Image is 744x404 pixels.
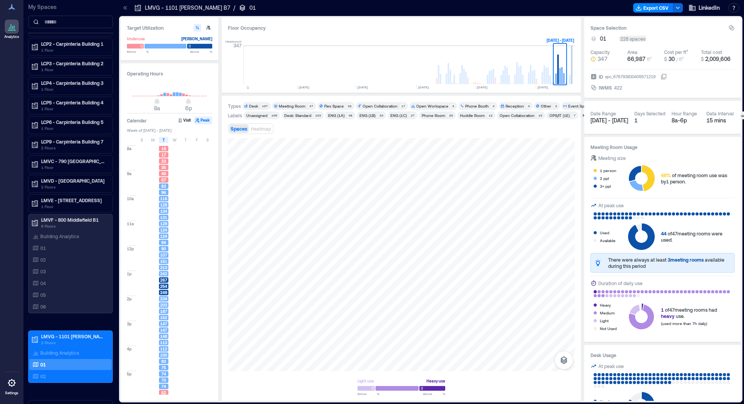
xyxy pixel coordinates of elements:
span: Week of [DATE] - [DATE] [127,127,212,133]
span: 124 [160,227,167,233]
span: 01 [600,35,606,43]
p: LCP6 - Carpinteria Building 5 [41,119,107,125]
span: F [196,137,198,143]
p: LMVE - [STREET_ADDRESS] [41,197,107,203]
span: 100 [160,352,167,358]
div: Light use [358,377,374,385]
span: 213 [160,265,167,270]
text: [DATE] [538,85,548,89]
p: Building Analytics [40,233,79,239]
div: 7 [572,113,577,118]
span: 124 [160,233,167,239]
div: 12 [487,113,494,118]
text: [DATE] [358,85,368,89]
span: 44 [661,231,666,236]
div: Total cost [701,49,722,55]
p: LCP2 - Carpinteria Building 1 [41,41,107,47]
p: LMVF - 800 Middlefield B1 [41,217,107,223]
span: 30 [668,56,675,62]
div: 20 [448,113,454,118]
div: Used [600,229,609,237]
p: 2 Floors [41,145,107,151]
div: Event Space [568,103,591,109]
div: 1 [634,117,665,124]
span: Spaces [231,126,247,131]
div: 48 [347,113,354,118]
span: S [141,137,143,143]
div: Desk [249,103,258,109]
span: 1p [127,271,132,277]
div: [PERSON_NAME] [181,35,212,43]
text: [DATE] [299,85,309,89]
button: Peak [194,117,212,124]
div: Cost per ft² [664,49,688,55]
p: 1 Floor [41,106,107,112]
p: 02 [40,373,46,379]
h3: Target Utilization [127,24,212,32]
div: Area [627,49,637,55]
p: 6 Floors [41,223,107,229]
span: 6p [185,105,192,111]
a: Analytics [2,17,22,41]
span: 62 [161,390,166,395]
div: There were always at least available during this period [608,257,731,269]
span: 90 [161,246,166,251]
div: Meeting Room [279,103,305,109]
span: 151 [160,259,167,264]
span: 118 [160,196,167,201]
div: Date Range [591,110,616,117]
h3: Operating Hours [127,70,212,77]
button: Export CSV [633,3,673,13]
div: Capacity [591,49,610,55]
span: 1 [661,307,664,312]
span: 10a [127,196,134,201]
span: Above % [423,391,445,396]
span: 2p [127,296,132,302]
span: W [173,137,177,143]
div: Huddle Room [460,113,485,118]
span: T [184,137,187,143]
text: [DATE] [418,85,429,89]
span: 4p [127,346,132,352]
button: Visit [177,117,193,124]
div: At peak use [598,201,624,209]
span: S [206,137,209,143]
div: Types [228,103,241,109]
span: 75 [161,365,166,370]
div: Other [541,103,551,109]
p: 03 [40,268,46,275]
span: LinkedIn [699,4,720,12]
p: Analytics [4,34,19,39]
p: My Spaces [28,3,113,11]
button: Spaces [229,124,249,133]
span: 187 [160,309,167,314]
span: 128 [160,202,167,208]
div: 10 [537,113,544,118]
p: 2 Floors [41,184,107,190]
span: 203 [160,302,167,308]
div: 32 [346,104,353,108]
span: 93 [161,359,166,364]
div: Reception [506,103,524,109]
span: [DATE] - [DATE] [591,117,628,124]
p: LMVD - [GEOGRAPHIC_DATA] [41,178,107,184]
div: Flex Space [324,103,344,109]
span: 254 [160,284,167,289]
span: 83 [161,183,166,189]
div: 2 ppl [600,174,609,182]
p: Building Analytics [40,350,79,356]
span: 70 [161,377,166,383]
div: 15 mins [706,117,735,124]
div: of 47 meeting rooms had use. [661,307,717,319]
div: Unassigned [246,113,267,118]
span: Above % [190,49,212,54]
span: 113 [160,340,167,345]
div: OPS/IT (1E) [549,113,570,118]
div: 17 [400,104,406,108]
div: Days Selected [634,110,665,117]
div: Available [600,237,616,244]
button: LinkedIn [686,2,722,14]
span: 2,009,606 [705,56,731,62]
span: 35 [161,165,166,170]
span: 267 [160,277,167,283]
